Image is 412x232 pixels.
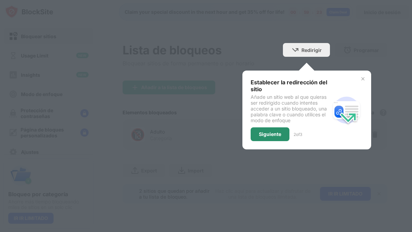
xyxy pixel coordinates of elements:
[301,47,322,53] div: Redirigir
[259,131,281,137] div: Siguiente
[330,94,363,127] img: redirect.svg
[360,76,366,82] img: x-button.svg
[251,79,330,93] div: Establecer la redirección del sitio
[294,132,302,137] div: 2 of 3
[251,94,330,123] div: Añade un sitio web al que quieras ser redirigido cuando intentes acceder a un sitio bloqueado, un...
